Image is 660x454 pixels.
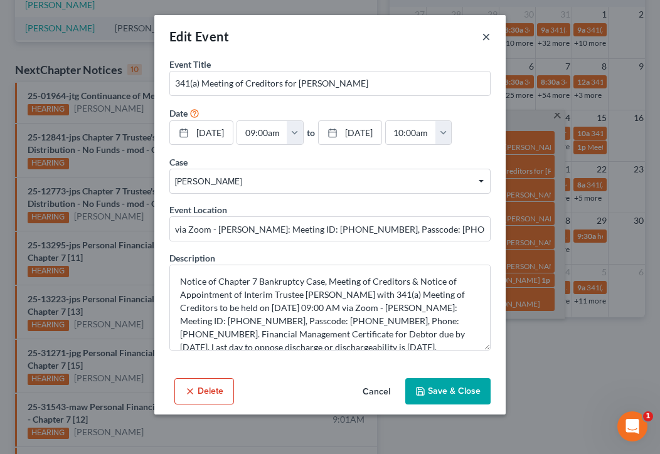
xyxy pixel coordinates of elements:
[307,126,315,139] label: to
[319,121,381,145] a: [DATE]
[353,379,400,404] button: Cancel
[386,121,436,145] input: -- : --
[170,121,233,145] a: [DATE]
[237,121,287,145] input: -- : --
[170,71,490,95] input: Enter event name...
[405,378,491,404] button: Save & Close
[169,251,215,265] label: Description
[169,203,227,216] label: Event Location
[175,175,484,188] span: [PERSON_NAME]
[170,217,490,241] input: Enter location...
[169,169,491,194] span: Select box activate
[169,156,188,169] label: Case
[169,29,229,44] span: Edit Event
[169,107,188,120] label: Date
[617,411,647,441] iframe: Intercom live chat
[643,411,653,421] span: 1
[174,378,234,404] button: Delete
[169,59,211,70] span: Event Title
[482,29,491,44] button: ×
